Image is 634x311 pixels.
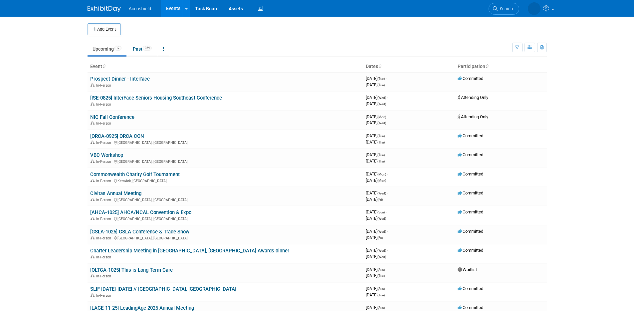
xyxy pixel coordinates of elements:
span: Accushield [129,6,151,11]
span: (Tue) [377,153,385,157]
span: - [387,190,388,195]
span: (Thu) [377,141,385,144]
span: (Tue) [377,293,385,297]
span: In-Person [96,255,113,259]
span: [DATE] [366,229,388,234]
img: In-Person Event [91,198,95,201]
span: [DATE] [366,254,386,259]
span: [DATE] [366,267,387,272]
span: (Fri) [377,198,383,201]
a: Commonwealth Charity Golf Tournament [90,171,180,177]
span: Attending Only [458,95,488,100]
span: [DATE] [366,158,385,163]
a: NIC Fall Conference [90,114,134,120]
span: In-Person [96,217,113,221]
div: [GEOGRAPHIC_DATA], [GEOGRAPHIC_DATA] [90,235,360,240]
th: Dates [363,61,455,72]
span: (Sun) [377,306,385,310]
span: - [387,248,388,253]
span: - [386,286,387,291]
img: In-Person Event [91,217,95,220]
span: [DATE] [366,190,388,195]
a: Past324 [128,43,157,55]
div: [GEOGRAPHIC_DATA], [GEOGRAPHIC_DATA] [90,197,360,202]
img: In-Person Event [91,274,95,277]
span: In-Person [96,141,113,145]
span: - [386,152,387,157]
span: Search [498,6,513,11]
span: - [386,305,387,310]
span: (Mon) [377,172,386,176]
span: (Sun) [377,287,385,291]
span: (Tue) [377,274,385,278]
th: Participation [455,61,547,72]
span: [DATE] [366,95,388,100]
span: 324 [143,46,152,51]
span: [DATE] [366,235,383,240]
span: Committed [458,248,483,253]
span: In-Person [96,179,113,183]
span: Waitlist [458,267,477,272]
img: In-Person Event [91,121,95,125]
div: [GEOGRAPHIC_DATA], [GEOGRAPHIC_DATA] [90,216,360,221]
span: (Wed) [377,255,386,259]
div: [GEOGRAPHIC_DATA], [GEOGRAPHIC_DATA] [90,158,360,164]
span: In-Person [96,198,113,202]
img: In-Person Event [91,255,95,258]
span: Committed [458,152,483,157]
span: [DATE] [366,216,386,221]
span: - [387,95,388,100]
span: [DATE] [366,140,385,145]
span: Committed [458,171,483,176]
span: Attending Only [458,114,488,119]
img: In-Person Event [91,179,95,182]
span: (Wed) [377,102,386,106]
span: 17 [114,46,121,51]
span: [DATE] [366,178,386,183]
span: - [386,76,387,81]
img: In-Person Event [91,83,95,87]
span: Committed [458,209,483,214]
span: (Wed) [377,96,386,100]
a: [ISE-0825] InterFace Seniors Housing Southeast Conference [90,95,222,101]
a: Civitas Annual Meeting [90,190,141,196]
span: - [386,267,387,272]
span: Committed [458,229,483,234]
span: [DATE] [366,305,387,310]
span: [DATE] [366,120,386,125]
span: [DATE] [366,292,385,297]
a: Sort by Start Date [378,64,381,69]
div: Keswick, [GEOGRAPHIC_DATA] [90,178,360,183]
span: [DATE] [366,76,387,81]
span: - [387,114,388,119]
span: [DATE] [366,273,385,278]
a: [ORCA-0925] ORCA CON [90,133,144,139]
span: Committed [458,76,483,81]
span: - [387,171,388,176]
button: Add Event [88,23,121,35]
span: [DATE] [366,82,385,87]
span: - [386,133,387,138]
span: In-Person [96,293,113,298]
span: Committed [458,133,483,138]
span: In-Person [96,83,113,88]
span: (Mon) [377,179,386,182]
a: [AHCA-1025] AHCA/NCAL Convention & Expo [90,209,191,215]
span: [DATE] [366,114,388,119]
span: [DATE] [366,152,387,157]
img: Jason Laiche [528,2,540,15]
span: (Tue) [377,83,385,87]
span: Committed [458,190,483,195]
img: ExhibitDay [88,6,121,12]
span: (Thu) [377,159,385,163]
span: (Wed) [377,230,386,233]
span: (Tue) [377,134,385,138]
a: [LAGE-11-25] LeadingAge 2025 Annual Meeting [90,305,194,311]
img: In-Person Event [91,159,95,163]
span: (Wed) [377,217,386,220]
img: In-Person Event [91,293,95,297]
span: (Mon) [377,115,386,119]
a: Charter Leadership Meeting in [GEOGRAPHIC_DATA], [GEOGRAPHIC_DATA] Awards dinner [90,248,289,254]
th: Event [88,61,363,72]
img: In-Person Event [91,102,95,106]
